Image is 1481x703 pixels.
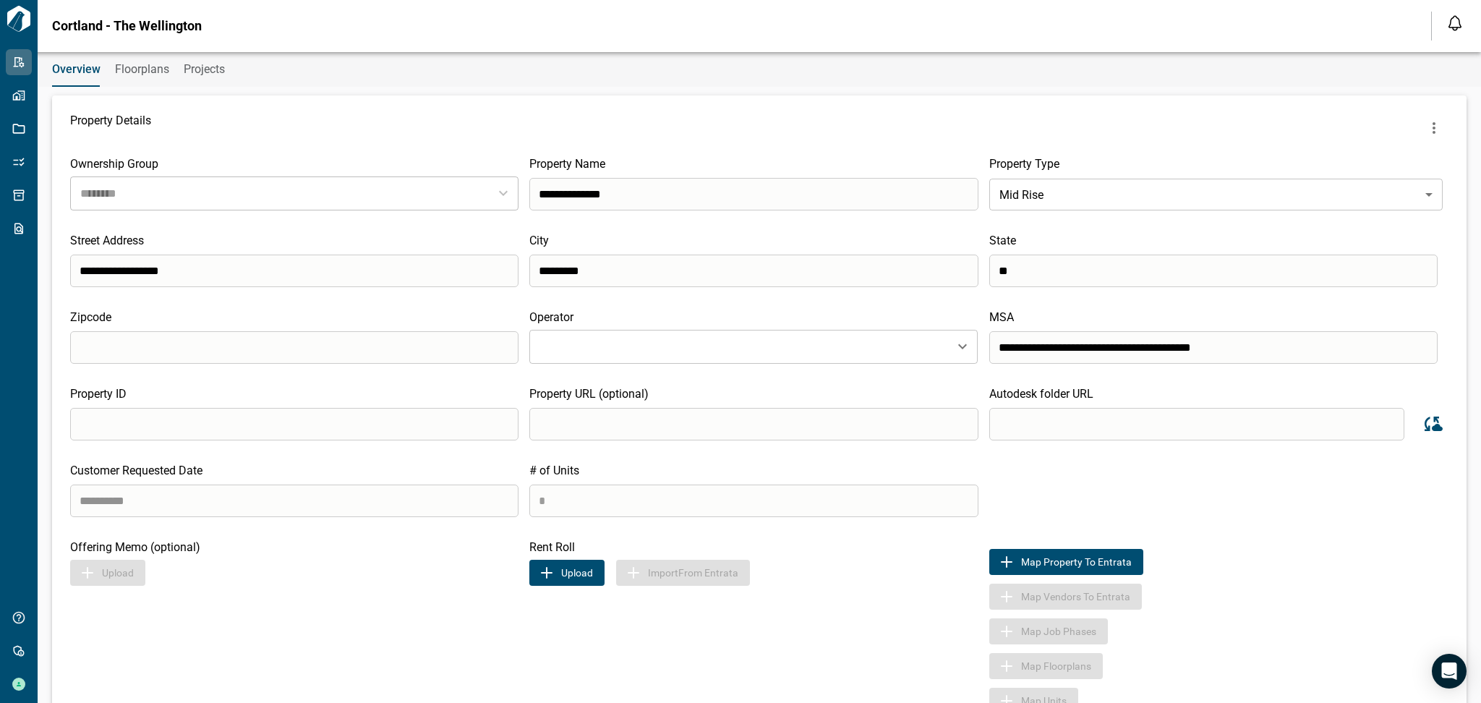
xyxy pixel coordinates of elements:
input: search [989,408,1404,440]
span: Floorplans [115,62,169,77]
div: Open Intercom Messenger [1432,654,1467,689]
span: Property URL (optional) [529,387,649,401]
button: Open [952,336,973,357]
span: Ownership Group [70,157,158,171]
button: Open notification feed [1443,12,1467,35]
button: Map to EntrataMap Property to Entrata [989,549,1143,575]
span: Zipcode [70,310,111,324]
button: Sync data from Autodesk [1415,407,1448,440]
div: base tabs [38,52,1481,87]
span: # of Units [529,464,579,477]
input: search [70,485,518,517]
span: Property Type [989,157,1059,171]
input: search [989,331,1438,364]
span: Overview [52,62,101,77]
span: Property Details [70,114,151,142]
span: MSA [989,310,1014,324]
span: Customer Requested Date [70,464,202,477]
button: more [1420,114,1448,142]
span: Cortland - The Wellington [52,19,202,33]
div: Mid Rise [989,174,1443,215]
span: State [989,234,1016,247]
span: Operator [529,310,573,324]
input: search [529,255,978,287]
input: search [70,255,518,287]
span: Property ID [70,387,127,401]
input: search [529,178,978,210]
input: search [70,331,518,364]
span: Offering Memo (optional) [70,540,200,554]
img: Map to Entrata [998,553,1015,571]
input: search [989,255,1438,287]
button: uploadUpload [529,560,605,586]
span: Projects [184,62,225,77]
span: Autodesk folder URL [989,387,1093,401]
span: Rent Roll [529,540,575,554]
input: search [529,408,978,440]
img: upload [538,564,555,581]
span: Street Address [70,234,144,247]
span: Property Name [529,157,605,171]
span: City [529,234,549,247]
input: search [70,408,518,440]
